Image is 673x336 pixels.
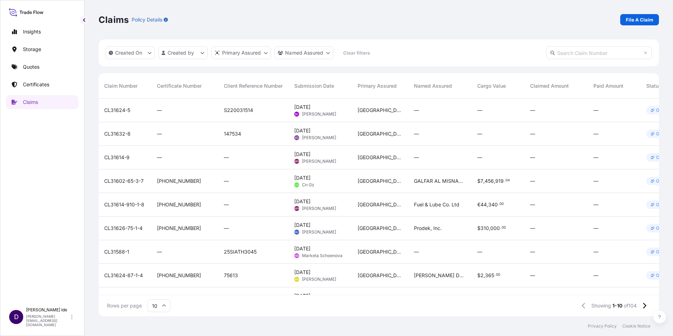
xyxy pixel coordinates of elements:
p: Clear filters [343,49,370,56]
p: Open [656,202,667,207]
span: , [483,179,485,183]
span: Claimed Amount [530,82,569,89]
span: Client Reference Number [224,82,283,89]
span: CL31624-5 [104,107,130,114]
span: 75613 [224,272,238,279]
span: [DATE] [294,269,310,276]
span: 310 [480,226,489,231]
button: createdBy Filter options [158,46,208,59]
span: — [593,201,598,208]
span: — [530,178,535,185]
span: — [477,130,482,137]
span: — [224,178,229,185]
span: MH [295,276,299,283]
span: [PERSON_NAME] DESIGN [414,272,466,279]
p: Certificates [23,81,49,88]
span: of 104 [624,302,637,309]
p: Policy Details [132,16,162,23]
span: — [477,154,482,161]
span: Status [646,82,661,89]
span: [DATE] [294,104,310,111]
span: — [477,107,482,114]
span: — [593,154,598,161]
button: distributor Filter options [211,46,271,59]
span: — [414,107,419,114]
a: Insights [6,25,78,39]
span: , [489,226,490,231]
span: NV [295,229,299,236]
span: 00 [496,274,500,276]
span: CL31632-8 [104,130,131,137]
p: Created by [168,49,194,56]
button: cargoOwner Filter options [275,46,333,59]
span: Cn Gz [302,182,314,188]
span: — [530,248,535,255]
p: File A Claim [626,16,653,23]
a: Quotes [6,60,78,74]
a: Claims [6,95,78,109]
span: . [498,203,499,205]
span: — [530,225,535,232]
span: CL31626-75-1-4 [104,225,143,232]
span: [PHONE_NUMBER] [157,225,201,232]
span: 7 [480,179,483,183]
span: BC [295,111,299,118]
span: — [224,225,229,232]
span: Showing [591,302,611,309]
span: [PERSON_NAME] [302,135,336,141]
span: $ [477,273,480,278]
span: CG [295,181,299,188]
span: 00 [499,203,504,205]
span: 340 [488,202,498,207]
span: 25SIATH3045 [224,248,257,255]
span: [GEOGRAPHIC_DATA] [358,201,403,208]
span: , [484,273,485,278]
span: 44 [480,202,487,207]
span: S220031514 [224,107,253,114]
span: — [414,154,419,161]
span: Primary Assured [358,82,397,89]
p: Claims [23,99,38,106]
span: — [593,272,598,279]
span: [PERSON_NAME] [302,158,336,164]
a: Cookie Notice [622,323,650,329]
p: Created On [115,49,143,56]
span: — [414,248,419,255]
button: Clear filters [337,47,376,58]
span: € [477,202,480,207]
span: 365 [485,273,494,278]
p: Closed [656,155,670,160]
span: . [495,274,496,276]
p: Named Assured [285,49,323,56]
p: Open [656,131,667,137]
span: CL31602-65-3-7 [104,178,144,185]
span: — [477,248,482,255]
span: — [224,154,229,161]
input: Search Claim Number [546,46,652,59]
span: . [504,179,505,182]
span: Submission Date [294,82,334,89]
span: MS [295,252,299,259]
span: — [593,107,598,114]
span: [GEOGRAPHIC_DATA] [358,225,403,232]
span: . [500,226,501,229]
span: [DATE] [294,127,310,134]
span: Claim Number [104,82,138,89]
p: Insights [23,28,41,35]
span: D [14,313,19,321]
span: Certificate Number [157,82,202,89]
span: [GEOGRAPHIC_DATA] [358,248,403,255]
span: , [487,202,488,207]
span: — [157,154,162,161]
span: [DATE] [294,292,310,299]
span: BPK [294,158,300,165]
p: Open [656,225,667,231]
p: Open [656,249,667,255]
span: , [494,179,495,183]
span: $ [477,179,480,183]
p: [PERSON_NAME][EMAIL_ADDRESS][DOMAIN_NAME] [26,314,70,327]
p: Privacy Policy [588,323,617,329]
span: [GEOGRAPHIC_DATA] [358,107,403,114]
span: [GEOGRAPHIC_DATA] [358,154,403,161]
